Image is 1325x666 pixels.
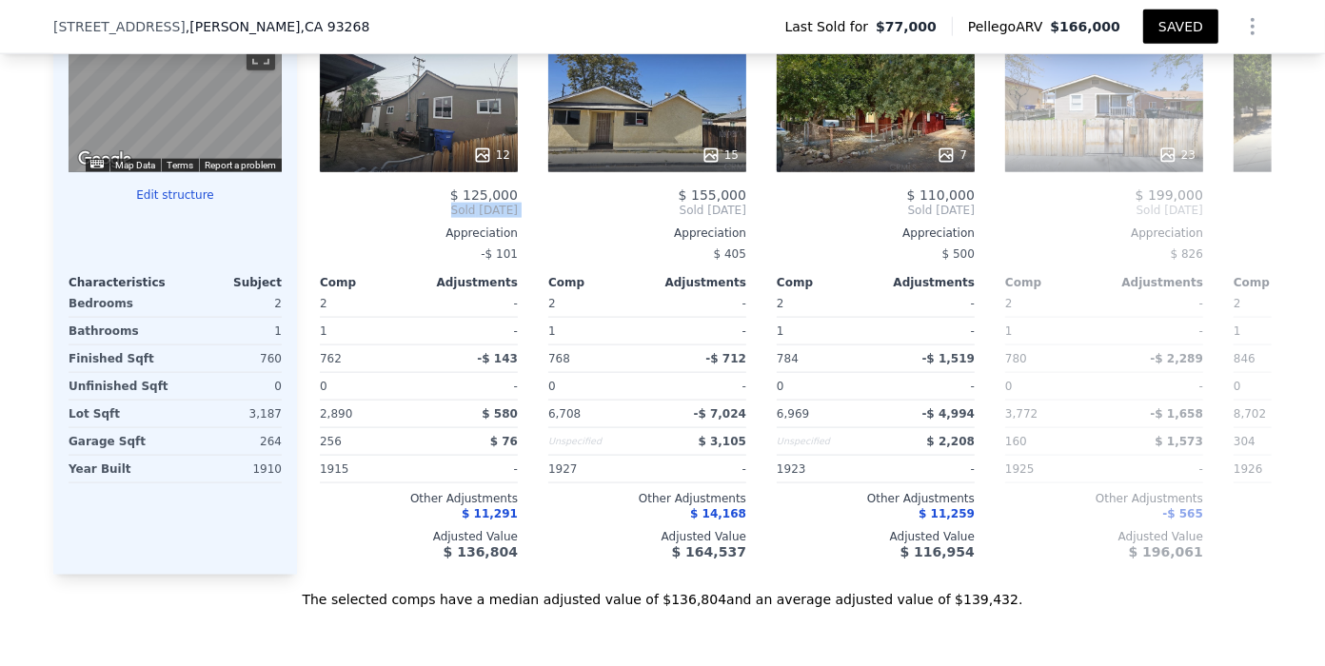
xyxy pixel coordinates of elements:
[205,160,276,170] a: Report a problem
[1005,407,1038,421] span: 3,772
[320,352,342,365] span: 762
[1108,290,1203,317] div: -
[320,491,518,506] div: Other Adjustments
[548,275,647,290] div: Comp
[777,297,784,310] span: 2
[69,35,282,172] div: Map
[880,373,975,400] div: -
[880,318,975,344] div: -
[1234,8,1272,46] button: Show Options
[1005,275,1104,290] div: Comp
[907,187,975,203] span: $ 110,000
[419,275,518,290] div: Adjustments
[320,435,342,448] span: 256
[320,407,352,421] span: 2,890
[69,345,171,372] div: Finished Sqft
[699,435,746,448] span: $ 3,105
[651,290,746,317] div: -
[548,297,556,310] span: 2
[690,507,746,520] span: $ 14,168
[651,318,746,344] div: -
[1156,435,1203,448] span: $ 1,573
[1005,225,1203,241] div: Appreciation
[179,401,282,427] div: 3,187
[679,187,746,203] span: $ 155,000
[651,373,746,400] div: -
[1234,380,1241,393] span: 0
[320,529,518,544] div: Adjusted Value
[922,352,975,365] span: -$ 1,519
[1005,491,1203,506] div: Other Adjustments
[482,407,518,421] span: $ 580
[462,507,518,520] span: $ 11,291
[1234,352,1256,365] span: 846
[115,159,155,172] button: Map Data
[777,428,872,455] div: Unspecified
[1005,203,1203,218] span: Sold [DATE]
[548,428,643,455] div: Unspecified
[69,290,171,317] div: Bedrooms
[320,297,327,310] span: 2
[672,544,746,559] span: $ 164,537
[73,147,136,172] a: Open this area in Google Maps (opens a new window)
[179,456,282,482] div: 1910
[548,491,746,506] div: Other Adjustments
[1050,19,1120,34] span: $166,000
[320,275,419,290] div: Comp
[785,17,877,36] span: Last Sold for
[1234,435,1256,448] span: 304
[1234,407,1266,421] span: 8,702
[548,352,570,365] span: 768
[927,435,975,448] span: $ 2,208
[1108,373,1203,400] div: -
[69,318,171,344] div: Bathrooms
[777,275,876,290] div: Comp
[167,160,193,170] a: Terms (opens in new tab)
[1005,297,1013,310] span: 2
[175,275,282,290] div: Subject
[1151,352,1203,365] span: -$ 2,289
[179,290,282,317] div: 2
[1005,435,1027,448] span: 160
[1005,529,1203,544] div: Adjusted Value
[876,275,975,290] div: Adjustments
[880,456,975,482] div: -
[694,407,746,421] span: -$ 7,024
[1129,544,1203,559] span: $ 196,061
[69,35,282,172] div: Street View
[69,428,171,455] div: Garage Sqft
[90,160,104,168] button: Keyboard shortcuts
[473,146,510,165] div: 12
[320,203,518,218] span: Sold [DATE]
[777,225,975,241] div: Appreciation
[450,187,518,203] span: $ 125,000
[922,407,975,421] span: -$ 4,994
[777,318,872,344] div: 1
[490,435,518,448] span: $ 76
[481,247,518,261] span: -$ 101
[777,491,975,506] div: Other Adjustments
[1162,507,1203,520] span: -$ 565
[548,380,556,393] span: 0
[548,225,746,241] div: Appreciation
[423,373,518,400] div: -
[320,318,415,344] div: 1
[69,401,171,427] div: Lot Sqft
[777,529,975,544] div: Adjusted Value
[880,290,975,317] div: -
[651,456,746,482] div: -
[777,352,799,365] span: 784
[477,352,518,365] span: -$ 143
[1005,352,1027,365] span: 780
[548,456,643,482] div: 1927
[423,318,518,344] div: -
[69,456,171,482] div: Year Built
[777,407,809,421] span: 6,969
[179,318,282,344] div: 1
[423,456,518,482] div: -
[69,373,171,400] div: Unfinished Sqft
[777,380,784,393] span: 0
[1104,275,1203,290] div: Adjustments
[1108,456,1203,482] div: -
[69,187,282,203] button: Edit structure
